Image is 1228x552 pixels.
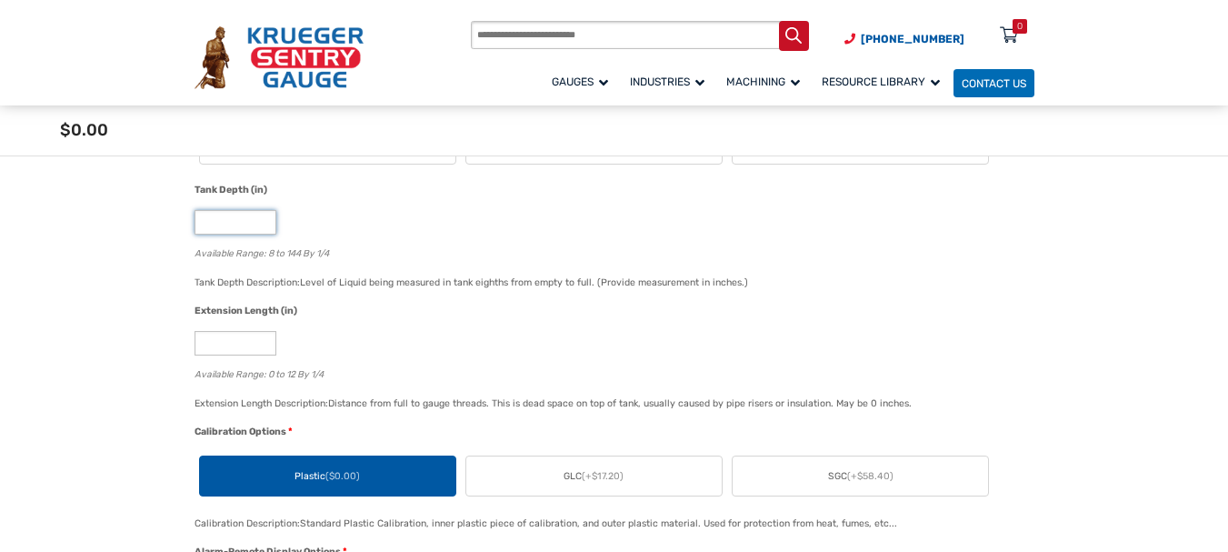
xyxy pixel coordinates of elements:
[622,66,718,98] a: Industries
[552,75,608,88] span: Gauges
[195,426,286,437] span: Calibration Options
[828,469,894,484] span: SGC
[60,120,108,140] span: $0.00
[844,31,964,47] a: Phone Number (920) 434-8860
[295,469,360,484] span: Plastic
[300,517,897,529] div: Standard Plastic Calibration, inner plastic piece of calibration, and outer plastic material. Use...
[861,33,964,45] span: [PHONE_NUMBER]
[1017,19,1023,34] div: 0
[962,77,1026,90] span: Contact Us
[328,397,912,409] div: Distance from full to gauge threads. This is dead space on top of tank, usually caused by pipe ri...
[822,75,940,88] span: Resource Library
[814,66,953,98] a: Resource Library
[288,425,293,439] abbr: required
[195,243,1025,260] div: Available Range: 8 to 144 By 1/4
[325,470,360,482] span: ($0.00)
[630,75,704,88] span: Industries
[847,470,894,482] span: (+$58.40)
[195,184,267,196] span: Tank Depth (in)
[726,75,800,88] span: Machining
[544,66,622,98] a: Gauges
[195,364,1025,381] div: Available Range: 0 to 12 By 1/4
[195,517,300,529] span: Calibration Description:
[582,470,624,482] span: (+$17.20)
[953,69,1034,97] a: Contact Us
[195,305,297,316] span: Extension Length (in)
[718,66,814,98] a: Machining
[300,276,748,288] div: Level of Liquid being measured in tank eighths from empty to full. (Provide measurement in inches.)
[195,397,328,409] span: Extension Length Description:
[195,26,364,89] img: Krueger Sentry Gauge
[195,276,300,288] span: Tank Depth Description:
[564,469,624,484] span: GLC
